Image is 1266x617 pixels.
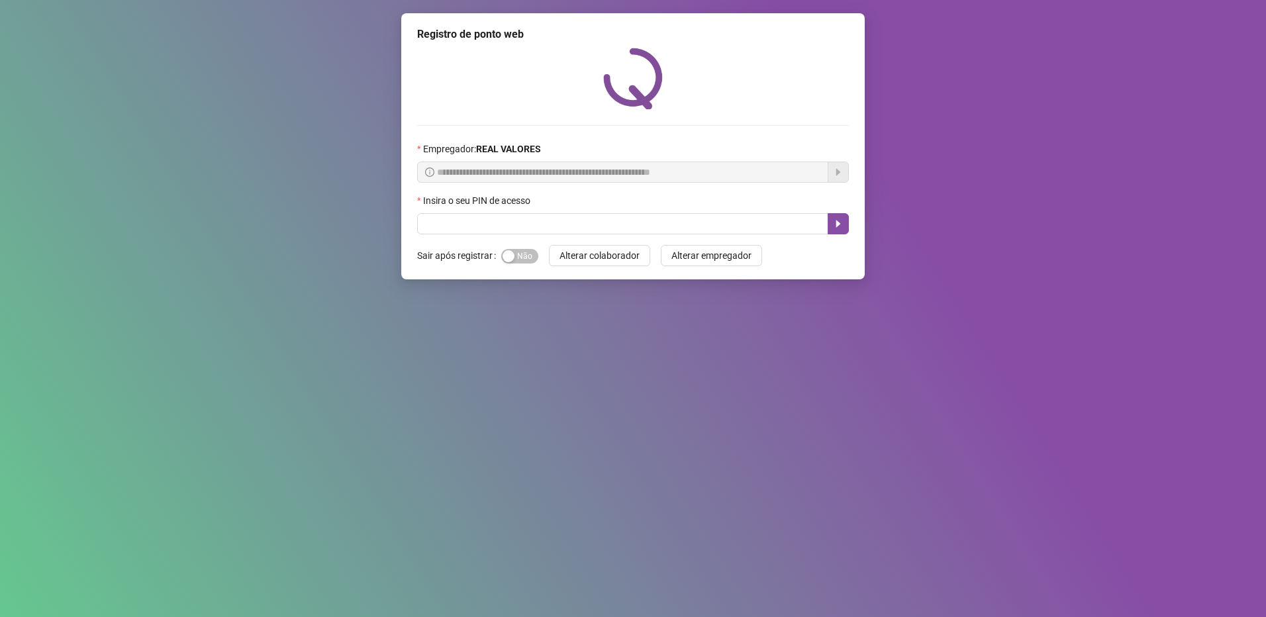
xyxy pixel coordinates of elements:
span: caret-right [833,218,844,229]
label: Sair após registrar [417,245,501,266]
label: Insira o seu PIN de acesso [417,193,539,208]
strong: REAL VALORES [476,144,541,154]
button: Alterar colaborador [549,245,650,266]
button: Alterar empregador [661,245,762,266]
div: Registro de ponto web [417,26,849,42]
span: Alterar colaborador [560,248,640,263]
span: Alterar empregador [671,248,752,263]
span: Empregador : [423,142,541,156]
img: QRPoint [603,48,663,109]
span: info-circle [425,167,434,177]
